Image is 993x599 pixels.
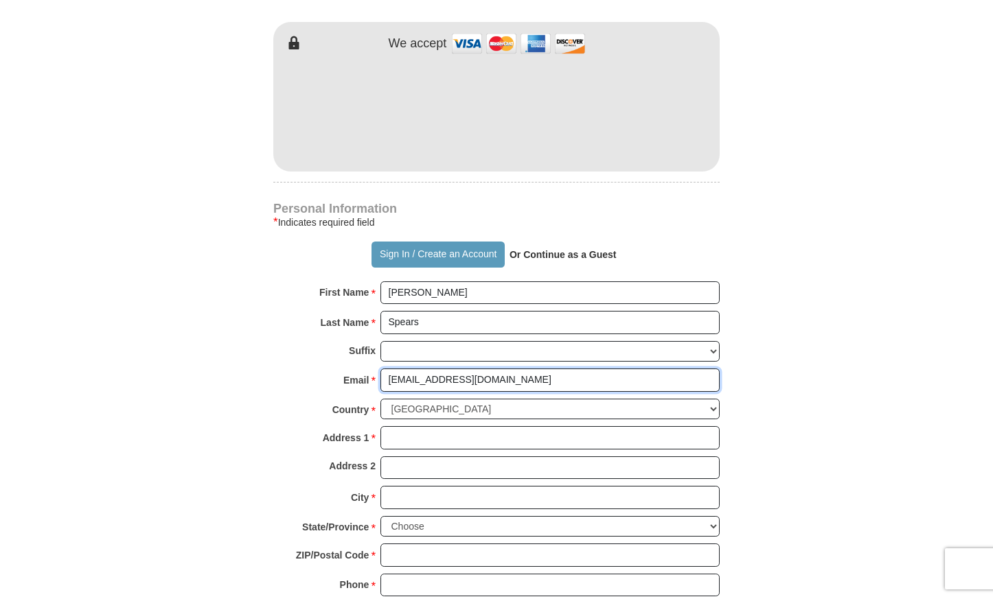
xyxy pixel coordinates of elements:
[323,428,369,447] strong: Address 1
[340,575,369,594] strong: Phone
[343,371,369,390] strong: Email
[319,283,369,302] strong: First Name
[296,545,369,565] strong: ZIP/Postal Code
[349,341,376,360] strong: Suffix
[372,242,504,268] button: Sign In / Create an Account
[332,400,369,419] strong: Country
[329,456,376,475] strong: Address 2
[321,313,369,332] strong: Last Name
[389,36,447,51] h4: We accept
[273,214,720,231] div: Indicates required field
[273,203,720,214] h4: Personal Information
[302,517,369,537] strong: State/Province
[450,29,587,58] img: credit cards accepted
[351,488,369,507] strong: City
[510,249,617,260] strong: Or Continue as a Guest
